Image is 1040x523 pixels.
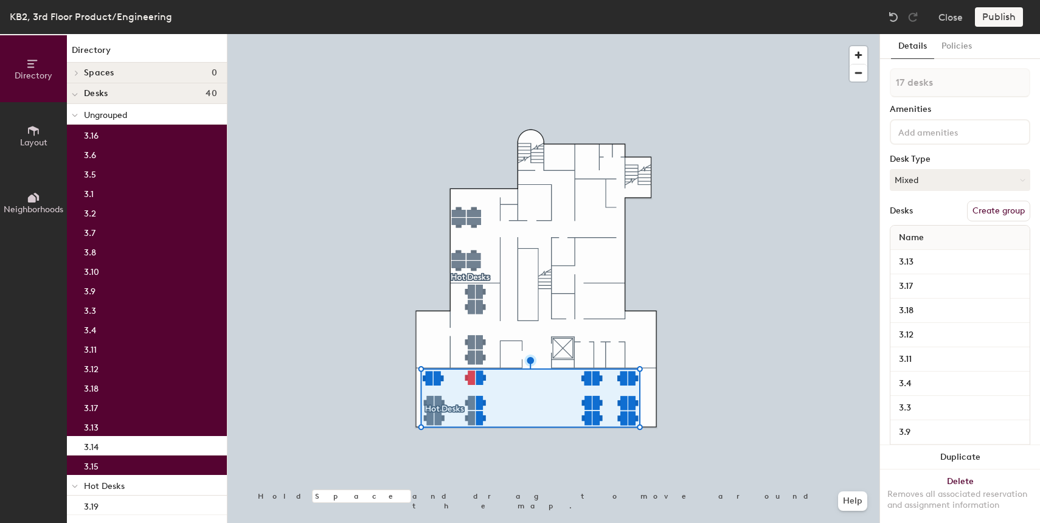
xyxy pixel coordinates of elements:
[84,419,99,433] p: 3.13
[890,105,1030,114] div: Amenities
[84,400,98,414] p: 3.17
[84,68,114,78] span: Spaces
[893,327,1027,344] input: Unnamed desk
[84,205,96,219] p: 3.2
[212,68,217,78] span: 0
[84,498,99,512] p: 3.19
[893,400,1027,417] input: Unnamed desk
[890,206,913,216] div: Desks
[84,263,99,277] p: 3.10
[891,34,934,59] button: Details
[84,361,99,375] p: 3.12
[880,445,1040,469] button: Duplicate
[838,491,867,511] button: Help
[880,469,1040,523] button: DeleteRemoves all associated reservation and assignment information
[84,481,125,491] span: Hot Desks
[67,44,227,63] h1: Directory
[896,124,1005,139] input: Add amenities
[84,89,108,99] span: Desks
[893,375,1027,392] input: Unnamed desk
[84,244,96,258] p: 3.8
[20,137,47,148] span: Layout
[84,147,96,161] p: 3.6
[967,201,1030,221] button: Create group
[893,302,1027,319] input: Unnamed desk
[84,166,96,180] p: 3.5
[84,438,99,452] p: 3.14
[84,283,95,297] p: 3.9
[893,424,1027,441] input: Unnamed desk
[890,169,1030,191] button: Mixed
[10,9,172,24] div: KB2, 3rd Floor Product/Engineering
[893,254,1027,271] input: Unnamed desk
[84,322,96,336] p: 3.4
[15,71,52,81] span: Directory
[893,351,1027,368] input: Unnamed desk
[907,11,919,23] img: Redo
[84,224,95,238] p: 3.7
[84,458,99,472] p: 3.15
[887,489,1033,511] div: Removes all associated reservation and assignment information
[84,127,99,141] p: 3.16
[84,302,96,316] p: 3.3
[934,34,979,59] button: Policies
[84,110,127,120] span: Ungrouped
[938,7,963,27] button: Close
[887,11,900,23] img: Undo
[84,185,94,199] p: 3.1
[893,278,1027,295] input: Unnamed desk
[893,227,930,249] span: Name
[84,341,97,355] p: 3.11
[4,204,63,215] span: Neighborhoods
[890,154,1030,164] div: Desk Type
[206,89,217,99] span: 40
[84,380,99,394] p: 3.18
